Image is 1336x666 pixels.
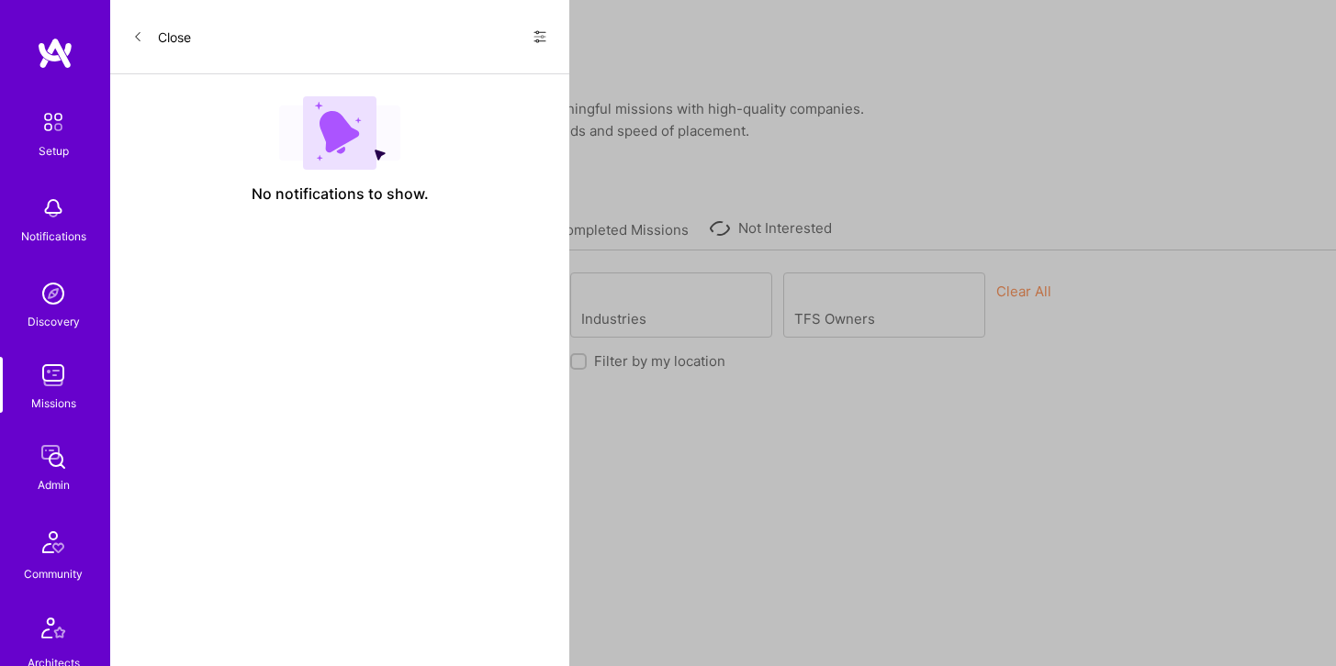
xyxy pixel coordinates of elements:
img: admin teamwork [35,438,72,475]
img: Community [31,520,75,564]
span: No notifications to show. [252,184,429,204]
img: bell [35,190,72,227]
div: Notifications [21,227,86,246]
div: Admin [38,475,70,494]
img: Architects [31,609,75,653]
img: discovery [35,275,72,312]
div: Discovery [28,312,80,331]
div: Setup [39,141,69,161]
button: Close [132,22,191,51]
img: teamwork [35,357,72,394]
div: Missions [31,394,76,413]
div: Community [24,564,83,583]
img: logo [37,37,73,70]
img: empty [279,96,400,170]
img: setup [34,103,73,141]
